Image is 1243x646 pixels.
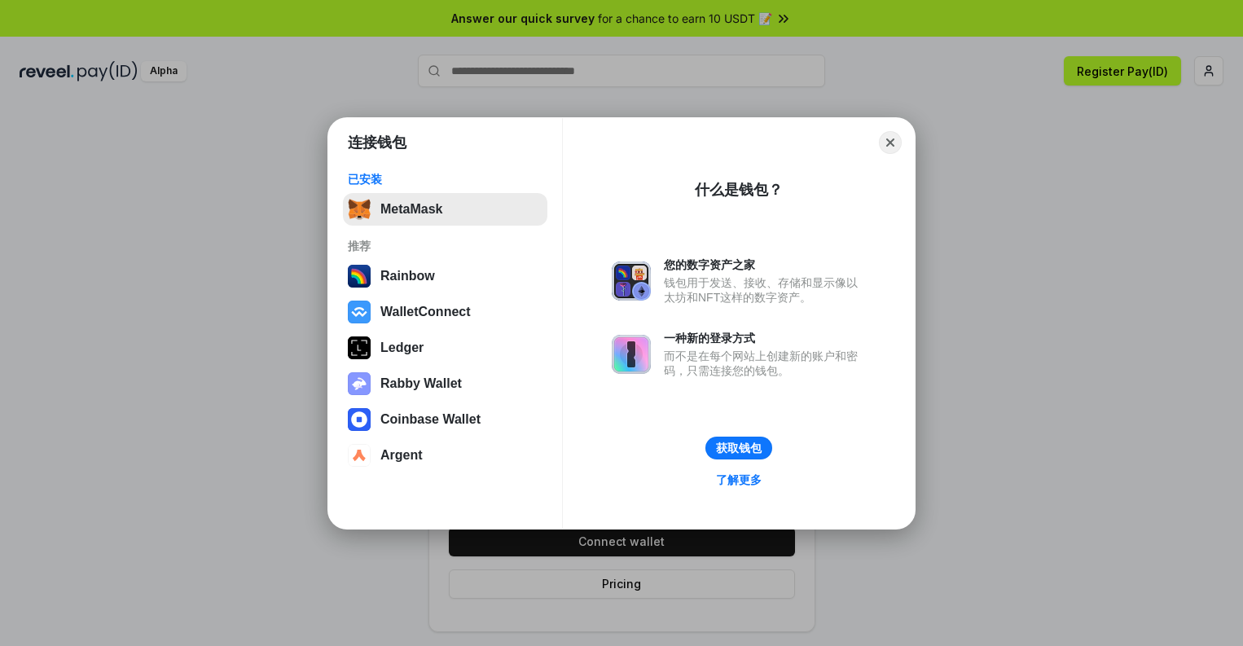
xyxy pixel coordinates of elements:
button: Ledger [343,332,547,364]
div: 推荐 [348,239,542,253]
button: Coinbase Wallet [343,403,547,436]
button: WalletConnect [343,296,547,328]
div: 钱包用于发送、接收、存储和显示像以太坊和NFT这样的数字资产。 [664,275,866,305]
div: WalletConnect [380,305,471,319]
img: svg+xml,%3Csvg%20width%3D%2228%22%20height%3D%2228%22%20viewBox%3D%220%200%2028%2028%22%20fill%3D... [348,301,371,323]
img: svg+xml,%3Csvg%20width%3D%2228%22%20height%3D%2228%22%20viewBox%3D%220%200%2028%2028%22%20fill%3D... [348,444,371,467]
div: Argent [380,448,423,463]
h1: 连接钱包 [348,133,406,152]
button: Argent [343,439,547,472]
div: Rabby Wallet [380,376,462,391]
button: Rabby Wallet [343,367,547,400]
div: 获取钱包 [716,441,762,455]
div: MetaMask [380,202,442,217]
div: Coinbase Wallet [380,412,481,427]
img: svg+xml,%3Csvg%20xmlns%3D%22http%3A%2F%2Fwww.w3.org%2F2000%2Fsvg%22%20fill%3D%22none%22%20viewBox... [612,261,651,301]
div: 了解更多 [716,472,762,487]
div: Rainbow [380,269,435,283]
button: Close [879,131,902,154]
button: 获取钱包 [705,437,772,459]
img: svg+xml,%3Csvg%20fill%3D%22none%22%20height%3D%2233%22%20viewBox%3D%220%200%2035%2033%22%20width%... [348,198,371,221]
div: 您的数字资产之家 [664,257,866,272]
a: 了解更多 [706,469,771,490]
div: Ledger [380,341,424,355]
div: 已安装 [348,172,542,187]
img: svg+xml,%3Csvg%20xmlns%3D%22http%3A%2F%2Fwww.w3.org%2F2000%2Fsvg%22%20fill%3D%22none%22%20viewBox... [348,372,371,395]
div: 什么是钱包？ [695,180,783,200]
div: 一种新的登录方式 [664,331,866,345]
button: MetaMask [343,193,547,226]
img: svg+xml,%3Csvg%20width%3D%22120%22%20height%3D%22120%22%20viewBox%3D%220%200%20120%20120%22%20fil... [348,265,371,288]
img: svg+xml,%3Csvg%20xmlns%3D%22http%3A%2F%2Fwww.w3.org%2F2000%2Fsvg%22%20width%3D%2228%22%20height%3... [348,336,371,359]
button: Rainbow [343,260,547,292]
img: svg+xml,%3Csvg%20xmlns%3D%22http%3A%2F%2Fwww.w3.org%2F2000%2Fsvg%22%20fill%3D%22none%22%20viewBox... [612,335,651,374]
img: svg+xml,%3Csvg%20width%3D%2228%22%20height%3D%2228%22%20viewBox%3D%220%200%2028%2028%22%20fill%3D... [348,408,371,431]
div: 而不是在每个网站上创建新的账户和密码，只需连接您的钱包。 [664,349,866,378]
